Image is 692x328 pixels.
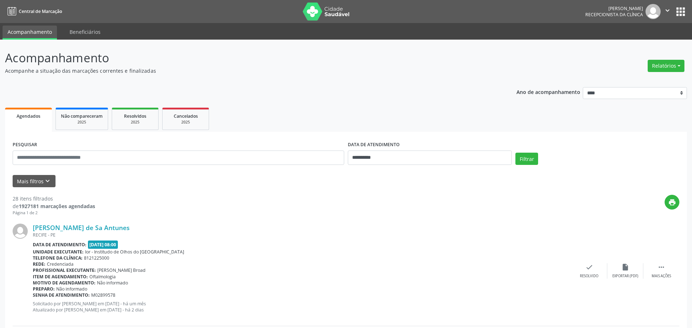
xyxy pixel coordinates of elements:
[657,263,665,271] i: 
[88,241,118,249] span: [DATE] 08:00
[84,255,109,261] span: 8121225000
[33,280,96,286] b: Motivo de agendamento:
[61,120,103,125] div: 2025
[85,249,184,255] span: Ior - Institudo de Olhos do [GEOGRAPHIC_DATA]
[33,232,571,238] div: RECIFE - PE
[648,60,684,72] button: Relatórios
[661,4,674,19] button: 
[13,202,95,210] div: de
[585,12,643,18] span: Recepcionista da clínica
[580,274,598,279] div: Resolvido
[33,267,96,273] b: Profissional executante:
[621,263,629,271] i: insert_drive_file
[5,49,482,67] p: Acompanhamento
[33,301,571,313] p: Solicitado por [PERSON_NAME] em [DATE] - há um mês Atualizado por [PERSON_NAME] em [DATE] - há 2 ...
[33,292,90,298] b: Senha de atendimento:
[348,139,400,150] label: DATA DE ATENDIMENTO
[13,139,37,150] label: PESQUISAR
[13,224,28,239] img: img
[646,4,661,19] img: img
[61,113,103,119] span: Não compareceram
[33,286,55,292] b: Preparo:
[91,292,115,298] span: M02899578
[515,153,538,165] button: Filtrar
[5,67,482,75] p: Acompanhe a situação das marcações correntes e finalizadas
[5,5,62,17] a: Central de Marcação
[174,113,198,119] span: Cancelados
[65,26,106,38] a: Beneficiários
[19,8,62,14] span: Central de Marcação
[33,249,84,255] b: Unidade executante:
[13,175,56,188] button: Mais filtroskeyboard_arrow_down
[19,203,95,210] strong: 1927181 marcações agendadas
[585,5,643,12] div: [PERSON_NAME]
[33,224,130,232] a: [PERSON_NAME] de Sa Antunes
[668,198,676,206] i: print
[89,274,116,280] span: Oftalmologia
[168,120,204,125] div: 2025
[33,255,83,261] b: Telefone da clínica:
[13,210,95,216] div: Página 1 de 2
[652,274,671,279] div: Mais ações
[33,274,88,280] b: Item de agendamento:
[124,113,146,119] span: Resolvidos
[97,280,128,286] span: Não informado
[516,87,580,96] p: Ano de acompanhamento
[664,6,671,14] i: 
[56,286,87,292] span: Não informado
[13,195,95,202] div: 28 itens filtrados
[3,26,57,40] a: Acompanhamento
[665,195,679,210] button: print
[585,263,593,271] i: check
[47,261,74,267] span: Credenciada
[44,177,52,185] i: keyboard_arrow_down
[117,120,153,125] div: 2025
[612,274,638,279] div: Exportar (PDF)
[17,113,40,119] span: Agendados
[674,5,687,18] button: apps
[33,261,45,267] b: Rede:
[33,242,86,248] b: Data de atendimento:
[97,267,146,273] span: [PERSON_NAME] Broad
